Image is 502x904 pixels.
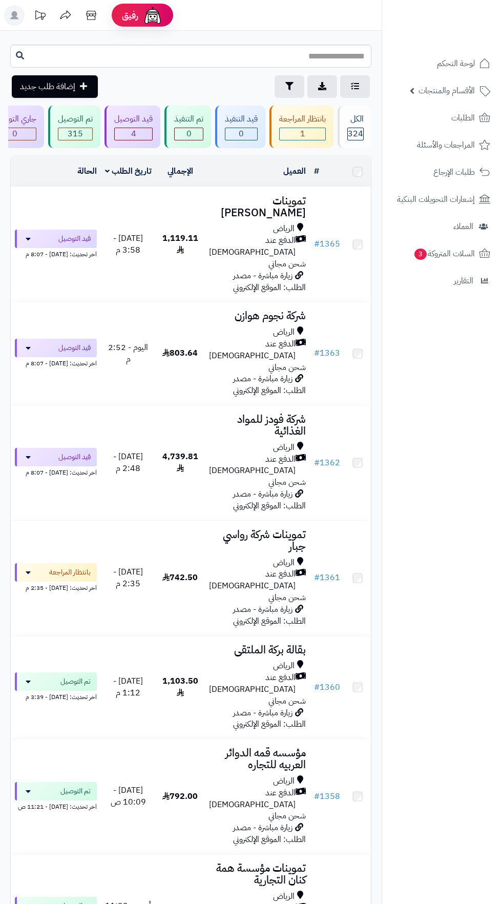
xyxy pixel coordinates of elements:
[209,644,306,656] h3: بقالة بركة الملتقى
[314,790,340,803] a: #1358
[46,106,102,148] a: تم التوصيل 315
[15,800,97,811] div: اخر تحديث: [DATE] - 11:21 ص
[225,128,257,140] span: 0
[108,341,148,365] span: اليوم - 2:52 م
[414,249,427,260] span: 3
[314,347,320,359] span: #
[15,466,97,477] div: اخر تحديث: [DATE] - 8:07 م
[314,571,340,584] a: #1361
[347,113,364,125] div: الكل
[122,9,138,22] span: رفيق
[162,571,198,584] span: 742.50
[314,347,340,359] a: #1363
[273,660,295,672] span: الرياض
[273,775,295,787] span: الرياض
[233,373,306,397] span: زيارة مباشرة - مصدر الطلب: الموقع الإلكتروني
[102,106,162,148] a: قيد التوصيل 4
[268,361,306,374] span: شحن مجاني
[314,238,320,250] span: #
[15,582,97,592] div: اخر تحديث: [DATE] - 2:35 م
[273,557,295,569] span: الرياض
[273,326,295,338] span: الرياض
[268,810,306,822] span: شحن مجاني
[20,80,75,93] span: إضافة طلب جديد
[213,106,267,148] a: قيد التنفيذ 0
[419,84,475,98] span: الأقسام والمنتجات
[162,232,198,256] span: 1,119.11
[437,56,475,71] span: لوحة التحكم
[268,476,306,488] span: شحن مجاني
[113,232,143,256] span: [DATE] - 3:58 م
[209,235,296,258] span: الدفع عند [DEMOGRAPHIC_DATA]
[388,133,496,157] a: المراجعات والأسئلة
[162,790,198,803] span: 792.00
[348,128,363,140] span: 324
[209,747,306,771] h3: مؤسسه قمه الدوائر العربيه للتجاره
[77,165,97,177] a: الحالة
[268,591,306,604] span: شحن مجاني
[209,454,296,477] span: الدفع عند [DEMOGRAPHIC_DATA]
[283,165,306,177] a: العميل
[417,138,475,152] span: المراجعات والأسئلة
[209,568,296,592] span: الدفع عند [DEMOGRAPHIC_DATA]
[15,691,97,702] div: اخر تحديث: [DATE] - 3:39 م
[209,672,296,695] span: الدفع عند [DEMOGRAPHIC_DATA]
[397,192,475,207] span: إشعارات التحويلات البنكية
[279,113,326,125] div: بانتظار المراجعة
[233,603,306,627] span: زيارة مباشرة - مصدر الطلب: الموقع الإلكتروني
[58,452,91,462] span: قيد التوصيل
[388,214,496,239] a: العملاء
[113,675,143,699] span: [DATE] - 1:12 م
[209,338,296,362] span: الدفع عند [DEMOGRAPHIC_DATA]
[388,51,496,76] a: لوحة التحكم
[114,113,153,125] div: قيد التوصيل
[58,234,91,244] span: قيد التوصيل
[280,128,325,140] span: 1
[233,821,306,846] span: زيارة مباشرة - مصدر الطلب: الموقع الإلكتروني
[314,790,320,803] span: #
[142,5,163,26] img: ai-face.png
[60,676,91,687] span: تم التوصيل
[273,442,295,454] span: الرياض
[175,128,203,140] span: 0
[388,106,496,130] a: الطلبات
[15,357,97,368] div: اخر تحديث: [DATE] - 8:07 م
[314,457,320,469] span: #
[314,681,320,693] span: #
[388,241,496,266] a: السلات المتروكة3
[58,128,92,140] span: 315
[58,113,93,125] div: تم التوصيل
[314,681,340,693] a: #1360
[27,5,53,28] a: تحديثات المنصة
[209,862,306,886] h3: تموينات مؤسسة همة كنان التجارية
[58,343,91,353] span: قيد التوصيل
[268,258,306,270] span: شحن مجاني
[314,457,340,469] a: #1362
[12,75,98,98] a: إضافة طلب جديد
[162,106,213,148] a: تم التنفيذ 0
[454,274,473,288] span: التقارير
[162,347,198,359] span: 803.64
[111,784,146,808] span: [DATE] - 10:09 ص
[60,786,91,796] span: تم التوصيل
[268,695,306,707] span: شحن مجاني
[273,223,295,235] span: الرياض
[168,165,193,177] a: الإجمالي
[162,450,198,475] span: 4,739.81
[413,246,475,261] span: السلات المتروكة
[105,165,152,177] a: تاريخ الطلب
[209,414,306,437] h3: شركة فودز للمواد الغذائية
[388,187,496,212] a: إشعارات التحويلات البنكية
[336,106,373,148] a: الكل324
[115,128,152,140] div: 4
[49,567,91,578] span: بانتظار المراجعة
[453,219,473,234] span: العملاء
[314,571,320,584] span: #
[451,111,475,125] span: الطلبات
[273,891,295,902] span: الرياض
[388,160,496,184] a: طلبات الإرجاع
[233,707,306,731] span: زيارة مباشرة - مصدر الطلب: الموقع الإلكتروني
